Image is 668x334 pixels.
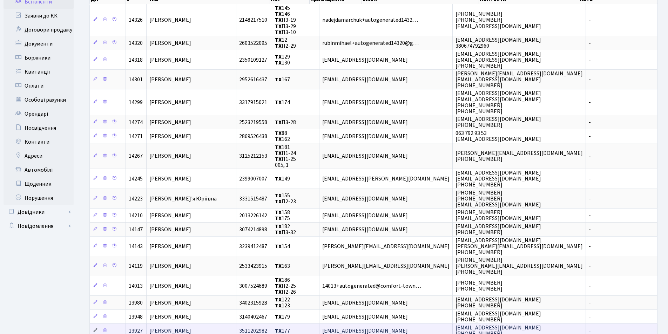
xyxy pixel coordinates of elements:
span: 3239412487 [239,243,267,250]
span: nadejdamarchuk+autogenerated1432… [322,16,418,24]
span: [EMAIL_ADDRESS][DOMAIN_NAME] [PHONE_NUMBER] [456,115,541,129]
span: - [589,299,591,307]
span: 14013+autogenerated@comfort-town… [322,282,421,290]
span: - [589,132,591,140]
span: 155 П2-23 [275,192,296,205]
span: [EMAIL_ADDRESS][DOMAIN_NAME] [EMAIL_ADDRESS][DOMAIN_NAME] [PHONE_NUMBER] [456,50,541,70]
b: ТХ [275,42,282,50]
span: [PERSON_NAME] [149,152,191,160]
span: - [589,282,591,290]
span: 13948 [129,313,143,321]
span: 3125212153 [239,152,267,160]
b: ТХ [275,155,282,163]
span: 2869526438 [239,132,267,140]
span: 14326 [129,16,143,24]
span: 14301 [129,76,143,83]
span: [PERSON_NAME] [149,262,191,270]
b: ТХ [275,229,282,237]
span: - [589,212,591,219]
span: 149 [275,175,290,183]
span: 3074214898 [239,226,267,233]
b: ТХ [275,53,282,61]
b: ТХ [275,135,282,143]
span: 14013 [129,282,143,290]
b: ТХ [275,118,282,126]
span: - [589,98,591,106]
b: ТХ [275,129,282,137]
a: Договори продажу [4,23,74,37]
span: [PERSON_NAME] [149,76,191,83]
span: 3331515487 [239,195,267,203]
span: [EMAIL_ADDRESS][DOMAIN_NAME] [322,98,408,106]
b: ТХ [275,192,282,199]
b: ТХ [275,98,282,106]
span: [PERSON_NAME][EMAIL_ADDRESS][DOMAIN_NAME] [PHONE_NUMBER] [456,149,583,163]
span: 2399007007 [239,175,267,183]
span: [EMAIL_ADDRESS][DOMAIN_NAME] [EMAIL_ADDRESS][DOMAIN_NAME] [PHONE_NUMBER] [456,169,541,189]
span: 14274 [129,118,143,126]
span: [EMAIL_ADDRESS][DOMAIN_NAME] [322,132,408,140]
a: Довідники [4,205,74,219]
span: 2952616437 [239,76,267,83]
b: ТХ [275,175,282,183]
span: 158 175 [275,209,290,222]
span: 3140402467 [239,313,267,321]
span: [EMAIL_ADDRESS][DOMAIN_NAME] [322,195,408,203]
span: 2533423915 [239,262,267,270]
span: 145 146 П3-19 П3-29 П3-10 [275,4,296,36]
span: [EMAIL_ADDRESS][DOMAIN_NAME] [322,152,408,160]
b: ТХ [275,262,282,270]
span: 3317915021 [239,98,267,106]
span: 186 П2-25 П2-26 [275,276,296,296]
span: 2148217510 [239,16,267,24]
span: 163 [275,262,290,270]
a: Оплати [4,79,74,93]
span: [EMAIL_ADDRESS][DOMAIN_NAME] [PHONE_NUMBER] [456,223,541,236]
b: ТХ [275,59,282,67]
span: - [589,16,591,24]
span: [EMAIL_ADDRESS][DOMAIN_NAME] [322,212,408,219]
span: 88 162 [275,129,290,143]
span: 14318 [129,56,143,64]
span: - [589,262,591,270]
b: ТХ [275,198,282,205]
span: 179 [275,313,290,321]
span: 174 [275,98,290,106]
span: 167 [275,76,290,83]
span: [PERSON_NAME] [149,118,191,126]
span: 14271 [129,132,143,140]
span: rubinmihael+autogenerated14320@g… [322,39,419,47]
span: - [589,175,591,183]
a: Порушення [4,191,74,205]
a: Особові рахунки [4,93,74,107]
span: 2603522095 [239,39,267,47]
span: [PERSON_NAME] [149,299,191,307]
span: [PHONE_NUMBER] [PHONE_NUMBER] [456,279,502,293]
a: Боржники [4,51,74,65]
a: Контакти [4,135,74,149]
b: ТХ [275,282,282,290]
span: [EMAIL_ADDRESS][DOMAIN_NAME] [322,76,408,83]
span: [EMAIL_ADDRESS][DOMAIN_NAME] [PERSON_NAME][EMAIL_ADDRESS][DOMAIN_NAME] [PHONE_NUMBER] [456,237,583,256]
span: [PERSON_NAME] [149,56,191,64]
a: Автомобілі [4,163,74,177]
span: [EMAIL_ADDRESS][DOMAIN_NAME] [322,299,408,307]
span: [EMAIL_ADDRESS][DOMAIN_NAME] [EMAIL_ADDRESS][DOMAIN_NAME] [PHONE_NUMBER] [PHONE_NUMBER] [456,90,541,115]
span: [EMAIL_ADDRESS][DOMAIN_NAME] [PHONE_NUMBER] [456,310,541,323]
span: [EMAIL_ADDRESS][DOMAIN_NAME] [322,313,408,321]
a: Квитанції [4,65,74,79]
span: [PHONE_NUMBER] [PERSON_NAME][EMAIL_ADDRESS][DOMAIN_NAME] [PHONE_NUMBER] [456,256,583,276]
span: - [589,195,591,203]
a: Посвідчення [4,121,74,135]
span: 13980 [129,299,143,307]
span: 14143 [129,243,143,250]
span: 14320 [129,39,143,47]
span: 2013226142 [239,212,267,219]
b: ТХ [275,302,282,310]
span: [PHONE_NUMBER] [PHONE_NUMBER] [EMAIL_ADDRESS][DOMAIN_NAME] [456,189,541,209]
span: [PERSON_NAME][EMAIL_ADDRESS][DOMAIN_NAME] [EMAIL_ADDRESS][DOMAIN_NAME] [PHONE_NUMBER] [456,70,583,89]
b: ТХ [275,28,282,36]
span: 14223 [129,195,143,203]
span: - [589,243,591,250]
b: ТХ [275,4,282,12]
